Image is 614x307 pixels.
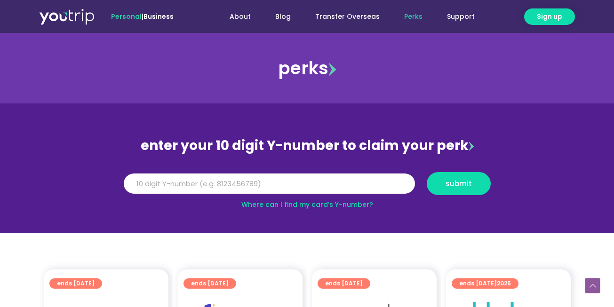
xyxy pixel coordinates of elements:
a: Support [435,8,487,25]
span: Personal [111,12,142,21]
a: Where can I find my card’s Y-number? [241,200,373,209]
a: ends [DATE] [318,278,370,289]
span: ends [DATE] [459,278,511,289]
a: Blog [263,8,303,25]
a: Business [144,12,174,21]
input: 10 digit Y-number (e.g. 8123456789) [124,173,415,194]
a: Sign up [524,8,575,25]
a: ends [DATE] [183,278,236,289]
span: ends [DATE] [191,278,229,289]
span: Sign up [537,12,562,22]
div: enter your 10 digit Y-number to claim your perk [119,134,495,158]
span: ends [DATE] [325,278,363,289]
button: submit [427,172,491,195]
span: submit [446,180,472,187]
a: Transfer Overseas [303,8,392,25]
span: | [111,12,174,21]
a: ends [DATE] [49,278,102,289]
nav: Menu [199,8,487,25]
a: About [217,8,263,25]
span: ends [DATE] [57,278,95,289]
a: ends [DATE]2025 [452,278,518,289]
span: 2025 [497,279,511,287]
form: Y Number [124,172,491,202]
a: Perks [392,8,435,25]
